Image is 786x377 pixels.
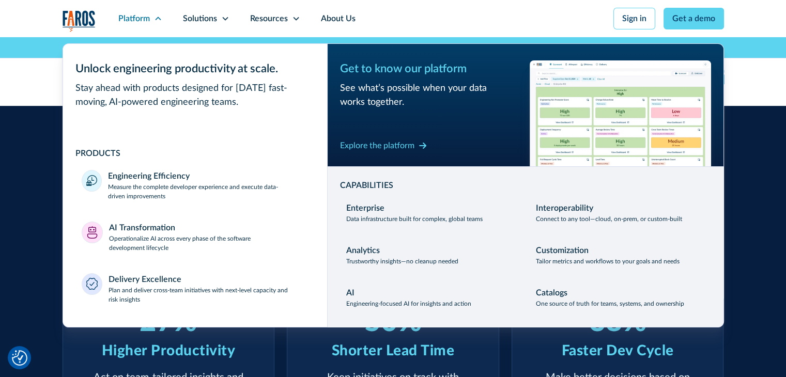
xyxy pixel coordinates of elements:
div: Solutions [183,12,217,25]
div: Faster Dev Cycle [562,340,674,362]
div: Explore the platform [340,139,414,152]
div: AI Transformation [109,222,175,234]
div: Engineering Efficiency [108,170,190,182]
p: Tailor metrics and workflows to your goals and needs [536,257,680,266]
nav: Platform [63,37,724,327]
p: Operationalize AI across every phase of the software development lifecycle [109,234,309,253]
img: Revisit consent button [12,350,27,366]
div: Get to know our platform [340,60,521,77]
p: Engineering-focused AI for insights and action [346,299,471,308]
a: InteroperabilityConnect to any tool—cloud, on-prem, or custom-built [530,196,711,230]
a: home [63,10,96,32]
a: AnalyticsTrustworthy insights—no cleanup needed [340,238,521,272]
a: Explore the platform [340,137,427,154]
p: One source of truth for teams, systems, and ownership [536,299,684,308]
a: Engineering EfficiencyMeasure the complete developer experience and execute data-driven improvements [75,164,315,207]
div: Enterprise [346,202,384,214]
a: AI TransformationOperationalize AI across every phase of the software development lifecycle [75,215,315,259]
img: Logo of the analytics and reporting company Faros. [63,10,96,32]
div: Stay ahead with products designed for [DATE] fast-moving, AI-powered engineering teams. [75,82,315,109]
div: Customization [536,244,589,257]
p: Trustworthy insights—no cleanup needed [346,257,458,266]
p: Plan and deliver cross-team initiatives with next-level capacity and risk insights [109,286,309,304]
div: Analytics [346,244,380,257]
div: Catalogs [536,287,567,299]
a: CustomizationTailor metrics and workflows to your goals and needs [530,238,711,272]
div: PRODUCTS [75,147,315,160]
div: Resources [250,12,288,25]
p: Measure the complete developer experience and execute data-driven improvements [108,182,309,201]
div: See what’s possible when your data works together. [340,82,521,109]
div: Interoperability [536,202,593,214]
p: Data infrastructure built for complex, global teams [346,214,483,224]
div: Unlock engineering productivity at scale. [75,60,315,77]
a: CatalogsOne source of truth for teams, systems, and ownership [530,280,711,315]
a: AIEngineering-focused AI for insights and action [340,280,521,315]
button: Cookie Settings [12,350,27,366]
a: Delivery ExcellencePlan and deliver cross-team initiatives with next-level capacity and risk insi... [75,267,315,310]
div: Higher Productivity [102,340,236,362]
div: Platform [118,12,150,25]
div: Delivery Excellence [109,273,181,286]
a: Sign in [613,8,655,29]
div: Shorter Lead Time [332,340,455,362]
p: Connect to any tool—cloud, on-prem, or custom-built [536,214,682,224]
img: Workflow productivity trends heatmap chart [530,60,711,166]
a: EnterpriseData infrastructure built for complex, global teams [340,196,521,230]
a: Get a demo [664,8,724,29]
div: AI [346,287,355,299]
div: CAPABILITIES [340,179,711,192]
